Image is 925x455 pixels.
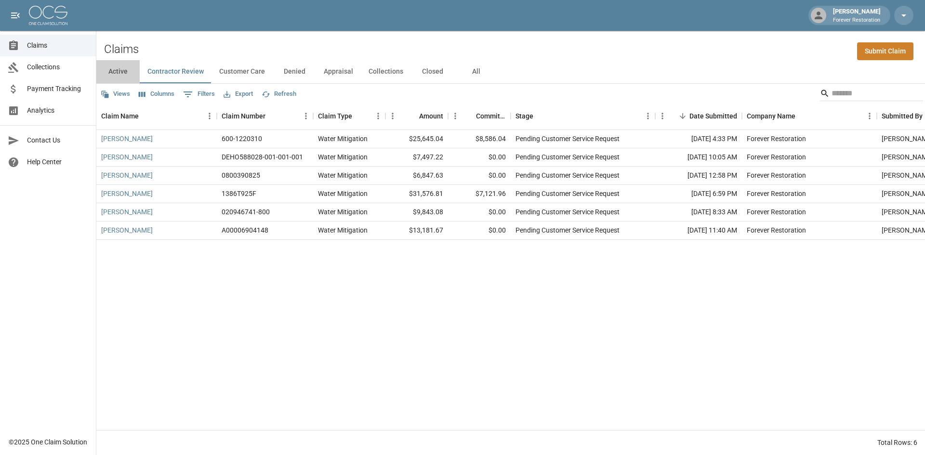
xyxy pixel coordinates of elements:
button: Sort [795,109,809,123]
div: $9,843.08 [385,203,448,221]
a: [PERSON_NAME] [101,152,153,162]
button: Menu [299,109,313,123]
button: Menu [202,109,217,123]
div: Date Submitted [655,103,742,130]
button: Sort [406,109,419,123]
div: $6,847.63 [385,167,448,185]
button: Menu [641,109,655,123]
div: Water Mitigation [318,134,368,143]
div: Amount [419,103,443,130]
h2: Claims [104,42,139,56]
div: $13,181.67 [385,221,448,240]
a: Submit Claim [857,42,913,60]
button: Menu [448,109,462,123]
div: Water Mitigation [318,170,368,180]
div: Forever Restoration [747,225,806,235]
a: [PERSON_NAME] [101,207,153,217]
button: Customer Care [211,60,273,83]
button: Refresh [259,87,299,102]
div: [PERSON_NAME] [829,7,885,24]
a: [PERSON_NAME] [101,170,153,180]
button: All [454,60,498,83]
span: Collections [27,62,88,72]
div: Water Mitigation [318,189,368,198]
div: [DATE] 10:05 AM [655,148,742,167]
div: 020946741-800 [222,207,270,217]
button: Closed [411,60,454,83]
div: Committed Amount [448,103,511,130]
button: Menu [862,109,877,123]
span: Analytics [27,105,88,116]
div: Stage [511,103,655,130]
div: dynamic tabs [96,60,925,83]
div: $7,121.96 [448,185,511,203]
button: Export [221,87,255,102]
div: Claim Number [222,103,265,130]
a: [PERSON_NAME] [101,225,153,235]
div: Search [820,86,923,103]
span: Help Center [27,157,88,167]
button: Appraisal [316,60,361,83]
div: [DATE] 6:59 PM [655,185,742,203]
button: Sort [139,109,152,123]
div: 0800390825 [222,170,260,180]
div: Water Mitigation [318,207,368,217]
button: Active [96,60,140,83]
div: © 2025 One Claim Solution [9,437,87,447]
div: DEHO588028-001-001-001 [222,152,303,162]
button: Menu [371,109,385,123]
div: $0.00 [448,203,511,221]
div: 1386T925F [222,189,256,198]
div: Forever Restoration [747,134,806,143]
div: [DATE] 12:58 PM [655,167,742,185]
div: Pending Customer Service Request [515,152,620,162]
div: $0.00 [448,221,511,240]
button: Select columns [136,87,177,102]
div: [DATE] 11:40 AM [655,221,742,240]
div: [DATE] 4:33 PM [655,130,742,148]
button: Sort [265,109,279,123]
div: Stage [515,103,533,130]
div: $25,645.04 [385,130,448,148]
div: Water Mitigation [318,152,368,162]
div: 600-1220310 [222,134,262,143]
div: Pending Customer Service Request [515,225,620,235]
div: Total Rows: 6 [877,438,917,447]
span: Claims [27,40,88,51]
button: Sort [676,109,689,123]
span: Payment Tracking [27,84,88,94]
button: Collections [361,60,411,83]
div: Company Name [747,103,795,130]
div: $0.00 [448,148,511,167]
div: Submitted By [882,103,923,130]
div: Claim Name [96,103,217,130]
div: Claim Type [318,103,352,130]
div: A00006904148 [222,225,268,235]
div: Pending Customer Service Request [515,134,620,143]
div: Claim Number [217,103,313,130]
button: Menu [385,109,400,123]
button: Views [98,87,132,102]
a: [PERSON_NAME] [101,134,153,143]
div: Forever Restoration [747,152,806,162]
div: Date Submitted [689,103,737,130]
a: [PERSON_NAME] [101,189,153,198]
button: Sort [533,109,547,123]
div: Forever Restoration [747,207,806,217]
div: $0.00 [448,167,511,185]
div: [DATE] 8:33 AM [655,203,742,221]
div: Pending Customer Service Request [515,207,620,217]
div: Water Mitigation [318,225,368,235]
div: Pending Customer Service Request [515,170,620,180]
div: Company Name [742,103,877,130]
div: Claim Type [313,103,385,130]
button: Menu [655,109,670,123]
p: Forever Restoration [833,16,881,25]
button: Denied [273,60,316,83]
div: Committed Amount [476,103,506,130]
div: Amount [385,103,448,130]
div: Forever Restoration [747,170,806,180]
img: ocs-logo-white-transparent.png [29,6,67,25]
div: $7,497.22 [385,148,448,167]
div: $8,586.04 [448,130,511,148]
